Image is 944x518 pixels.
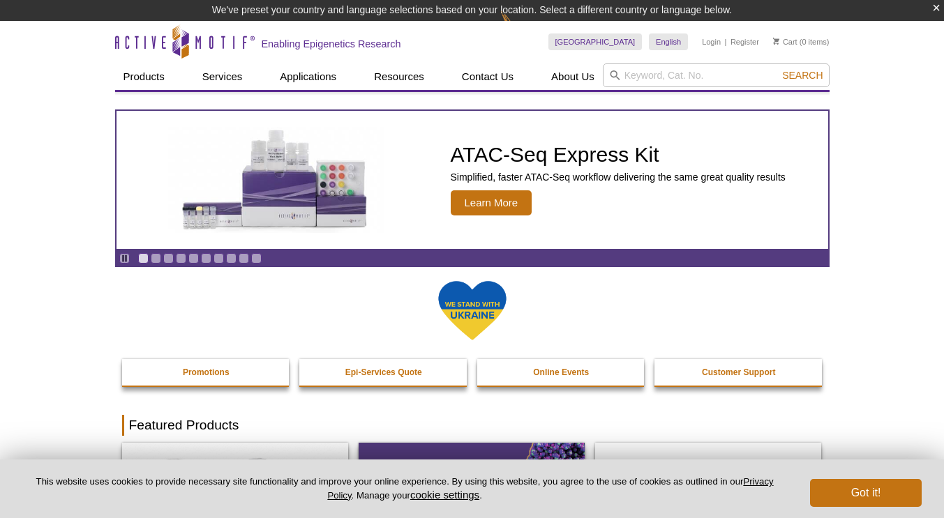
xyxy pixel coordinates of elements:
a: Customer Support [654,359,823,386]
h2: ATAC-Seq Express Kit [451,144,786,165]
a: ATAC-Seq Express Kit ATAC-Seq Express Kit Simplified, faster ATAC-Seq workflow delivering the sam... [117,111,828,249]
strong: Online Events [533,367,589,377]
button: Search [778,69,827,82]
strong: Epi-Services Quote [345,367,422,377]
article: ATAC-Seq Express Kit [117,111,828,249]
a: Contact Us [454,63,522,90]
span: Learn More [451,190,532,215]
li: | [725,33,727,50]
a: About Us [543,63,603,90]
a: Epi-Services Quote [299,359,468,386]
a: Go to slide 5 [188,253,199,264]
a: Go to slide 3 [163,253,174,264]
input: Keyword, Cat. No. [603,63,830,87]
strong: Promotions [183,367,230,377]
strong: Customer Support [702,367,775,377]
img: ATAC-Seq Express Kit [161,127,391,233]
h2: Enabling Epigenetics Research [262,38,401,50]
a: Toggle autoplay [119,253,130,264]
a: Go to slide 6 [201,253,211,264]
a: Privacy Policy [327,476,773,500]
img: Change Here [501,10,538,43]
a: Products [115,63,173,90]
a: Go to slide 1 [138,253,149,264]
img: Your Cart [773,38,779,45]
a: Register [731,37,759,47]
a: Go to slide 9 [239,253,249,264]
a: English [649,33,688,50]
a: [GEOGRAPHIC_DATA] [548,33,643,50]
a: Services [194,63,251,90]
a: Go to slide 2 [151,253,161,264]
a: Go to slide 10 [251,253,262,264]
img: We Stand With Ukraine [437,280,507,342]
a: Go to slide 4 [176,253,186,264]
a: Applications [271,63,345,90]
p: Simplified, faster ATAC-Seq workflow delivering the same great quality results [451,171,786,183]
p: This website uses cookies to provide necessary site functionality and improve your online experie... [22,475,787,502]
a: Go to slide 8 [226,253,237,264]
a: Promotions [122,359,291,386]
button: cookie settings [410,489,479,501]
a: Online Events [477,359,646,386]
button: Got it! [810,479,922,507]
a: Cart [773,37,797,47]
a: Go to slide 7 [213,253,224,264]
span: Search [782,70,823,81]
li: (0 items) [773,33,830,50]
h2: Featured Products [122,415,823,436]
a: Resources [366,63,433,90]
a: Login [702,37,721,47]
